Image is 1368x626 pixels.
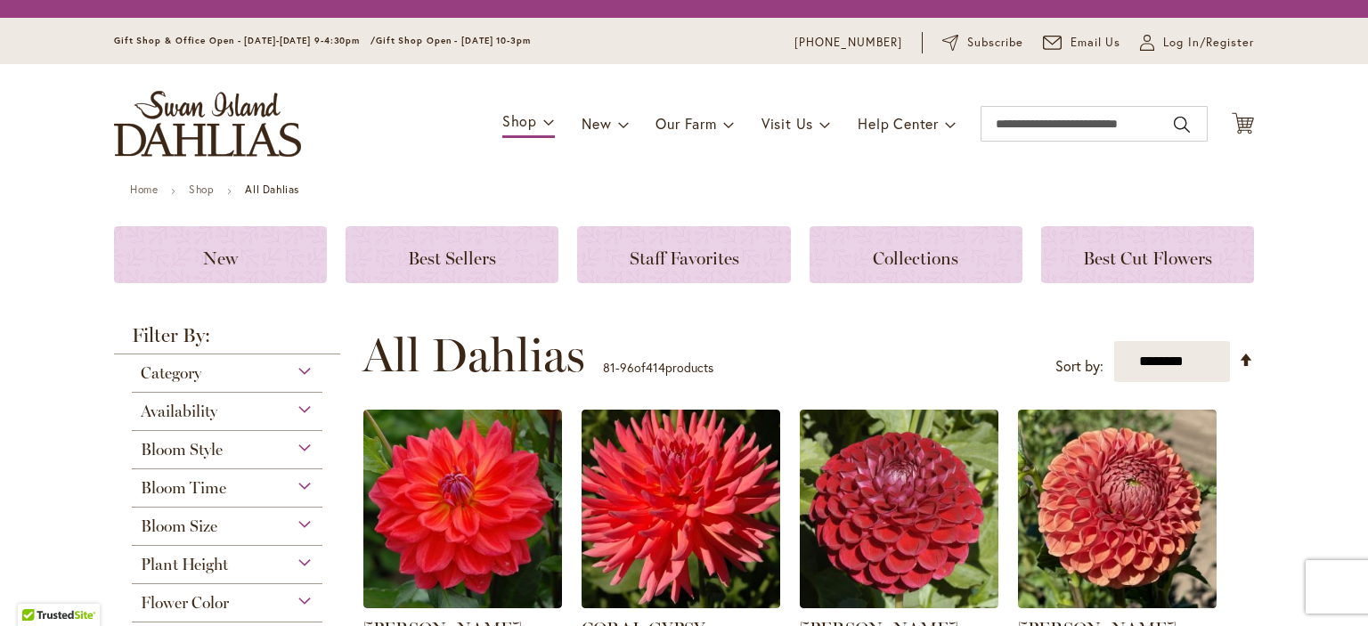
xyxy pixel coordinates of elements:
[114,226,327,283] a: New
[141,363,201,383] span: Category
[655,114,716,133] span: Our Farm
[582,114,611,133] span: New
[582,410,780,608] img: CORAL GYPSY
[408,248,496,269] span: Best Sellers
[603,354,713,382] p: - of products
[800,595,998,612] a: CORNEL
[810,226,1022,283] a: Collections
[967,34,1023,52] span: Subscribe
[630,248,739,269] span: Staff Favorites
[1018,595,1217,612] a: CORNEL BRONZE
[13,563,63,613] iframe: Launch Accessibility Center
[141,593,229,613] span: Flower Color
[346,226,558,283] a: Best Sellers
[141,555,228,574] span: Plant Height
[189,183,214,196] a: Shop
[141,402,217,421] span: Availability
[141,440,223,459] span: Bloom Style
[577,226,790,283] a: Staff Favorites
[1043,34,1121,52] a: Email Us
[646,359,665,376] span: 414
[1055,350,1103,383] label: Sort by:
[114,91,301,157] a: store logo
[130,183,158,196] a: Home
[1163,34,1254,52] span: Log In/Register
[858,114,939,133] span: Help Center
[362,329,585,382] span: All Dahlias
[873,248,958,269] span: Collections
[376,35,531,46] span: Gift Shop Open - [DATE] 10-3pm
[141,478,226,498] span: Bloom Time
[502,111,537,130] span: Shop
[794,34,902,52] a: [PHONE_NUMBER]
[1071,34,1121,52] span: Email Us
[603,359,615,376] span: 81
[203,248,238,269] span: New
[363,410,562,608] img: COOPER BLAINE
[363,595,562,612] a: COOPER BLAINE
[1018,410,1217,608] img: CORNEL BRONZE
[582,595,780,612] a: CORAL GYPSY
[114,326,340,354] strong: Filter By:
[1174,110,1190,139] button: Search
[800,410,998,608] img: CORNEL
[114,35,376,46] span: Gift Shop & Office Open - [DATE]-[DATE] 9-4:30pm /
[141,516,217,536] span: Bloom Size
[1140,34,1254,52] a: Log In/Register
[620,359,634,376] span: 96
[1041,226,1254,283] a: Best Cut Flowers
[1083,248,1212,269] span: Best Cut Flowers
[942,34,1023,52] a: Subscribe
[245,183,299,196] strong: All Dahlias
[761,114,813,133] span: Visit Us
